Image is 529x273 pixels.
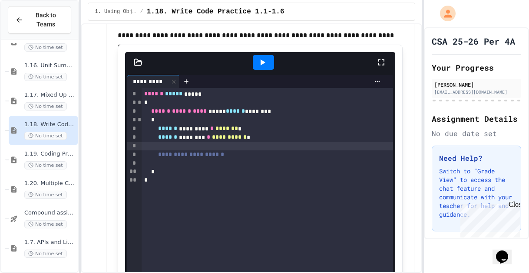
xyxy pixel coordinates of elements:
h2: Assignment Details [432,113,521,125]
span: Back to Teams [28,11,64,29]
div: No due date set [432,128,521,139]
span: 1.17. Mixed Up Code Practice 1.1-1.6 [24,91,76,99]
span: No time set [24,191,67,199]
span: 1.18. Write Code Practice 1.1-1.6 [24,121,76,128]
span: No time set [24,220,67,228]
span: / [140,8,143,15]
button: Back to Teams [8,6,71,34]
div: My Account [431,3,458,23]
span: No time set [24,132,67,140]
span: 1.19. Coding Practice 1a (1.1-1.6) [24,150,76,158]
span: Compound assignment operators - Quiz [24,209,76,217]
span: No time set [24,43,67,52]
h3: Need Help? [439,153,514,163]
div: Chat with us now!Close [3,3,60,55]
div: [PERSON_NAME] [434,81,519,88]
span: 1. Using Objects and Methods [95,8,137,15]
span: No time set [24,250,67,258]
span: 1.18. Write Code Practice 1.1-1.6 [147,6,284,17]
span: No time set [24,73,67,81]
span: 1.16. Unit Summary 1a (1.1-1.6) [24,62,76,69]
h2: Your Progress [432,62,521,74]
h1: CSA 25-26 Per 4A [432,35,515,47]
span: 1.7. APIs and Libraries [24,239,76,246]
span: 1.20. Multiple Choice Exercises for Unit 1a (1.1-1.6) [24,180,76,187]
span: No time set [24,161,67,169]
iframe: chat widget [457,201,520,237]
iframe: chat widget [493,238,520,264]
span: No time set [24,102,67,110]
div: [EMAIL_ADDRESS][DOMAIN_NAME] [434,89,519,95]
p: Switch to "Grade View" to access the chat feature and communicate with your teacher for help and ... [439,167,514,219]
